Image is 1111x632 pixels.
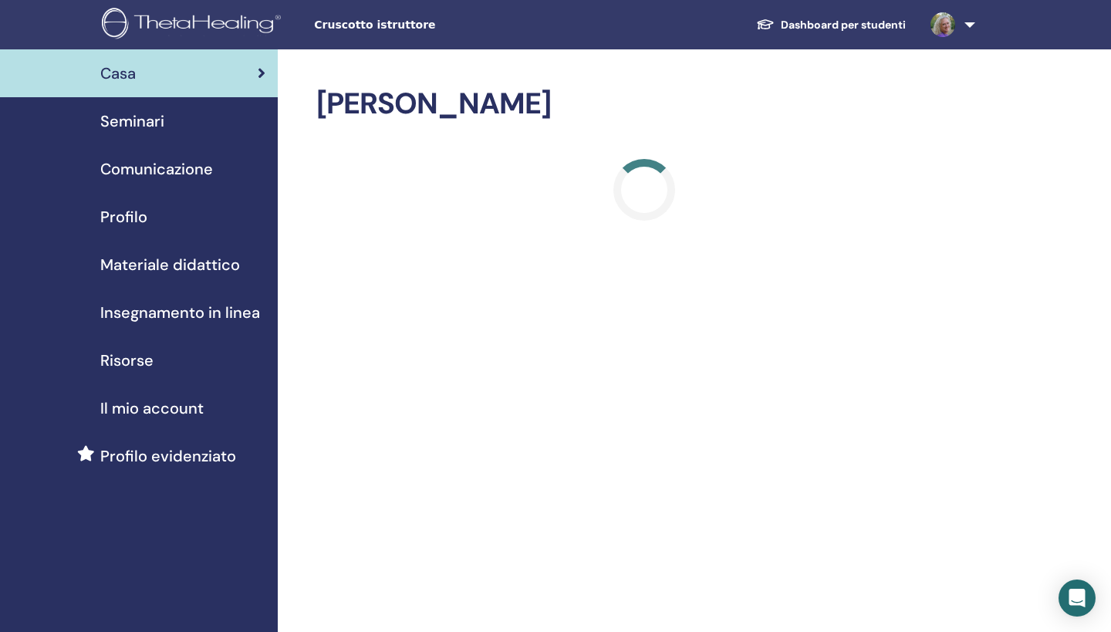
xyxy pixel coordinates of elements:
a: Dashboard per studenti [744,11,918,39]
span: Profilo evidenziato [100,444,236,468]
img: graduation-cap-white.svg [756,18,775,31]
span: Il mio account [100,397,204,420]
span: Seminari [100,110,164,133]
img: logo.png [102,8,286,42]
span: Comunicazione [100,157,213,181]
div: Open Intercom Messenger [1059,580,1096,617]
h2: [PERSON_NAME] [316,86,972,122]
span: Materiale didattico [100,253,240,276]
span: Risorse [100,349,154,372]
span: Profilo [100,205,147,228]
img: default.jpg [930,12,955,37]
span: Insegnamento in linea [100,301,260,324]
span: Cruscotto istruttore [314,17,545,33]
span: Casa [100,62,136,85]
